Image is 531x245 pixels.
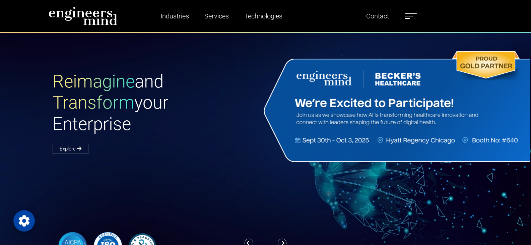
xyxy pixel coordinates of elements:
[49,7,118,25] img: logo
[53,92,134,113] span: Transform
[261,49,531,164] img: Website Banner
[202,8,231,24] a: Services
[53,144,88,154] a: Explore
[53,71,135,92] span: Reimagine
[242,8,285,24] a: Technologies
[158,8,192,24] a: Industries
[363,8,392,24] a: Contact
[53,71,266,135] h1: and your Enterprise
